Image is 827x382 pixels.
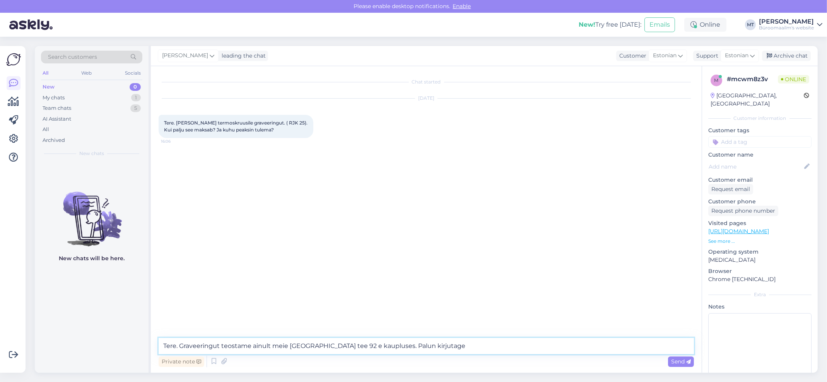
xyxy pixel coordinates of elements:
div: 0 [130,83,141,91]
div: Customer [616,52,646,60]
span: Online [778,75,809,84]
p: Browser [708,267,812,275]
input: Add a tag [708,136,812,148]
div: [GEOGRAPHIC_DATA], [GEOGRAPHIC_DATA] [711,92,804,108]
textarea: Tere. Graveeringut teostame ainult meie [GEOGRAPHIC_DATA] tee 92 e kaupluses. Palun kirjutage [159,338,694,354]
span: m [714,77,719,83]
div: [DATE] [159,95,694,102]
div: # mcwm8z3v [727,75,778,84]
span: Enable [451,3,473,10]
div: Request email [708,184,753,194]
div: Socials [123,68,142,78]
input: Add name [709,162,803,171]
span: [PERSON_NAME] [162,51,208,60]
span: 16:06 [161,138,190,144]
img: Askly Logo [6,52,21,67]
div: Chat started [159,78,694,85]
div: MT [745,19,756,30]
button: Emails [644,17,675,32]
div: [PERSON_NAME] [759,19,814,25]
div: 1 [131,94,141,102]
p: Customer name [708,151,812,159]
span: Tere. [PERSON_NAME] termoskruusile graveeringut. ( RJK 25). Kui palju see maksab? Ja kuhu peaksin... [164,120,309,133]
span: Send [671,358,691,365]
div: Try free [DATE]: [579,20,641,29]
div: AI Assistant [43,115,71,123]
div: All [43,126,49,133]
div: Team chats [43,104,71,112]
p: Chrome [TECHNICAL_ID] [708,275,812,283]
p: Notes [708,303,812,311]
p: Visited pages [708,219,812,227]
p: [MEDICAL_DATA] [708,256,812,264]
p: See more ... [708,238,812,245]
span: New chats [79,150,104,157]
a: [PERSON_NAME]Büroomaailm's website [759,19,822,31]
div: Büroomaailm's website [759,25,814,31]
div: Customer information [708,115,812,122]
p: Customer email [708,176,812,184]
div: Archived [43,136,65,144]
p: New chats will be here. [59,254,125,263]
a: [URL][DOMAIN_NAME] [708,228,769,235]
div: Private note [159,356,204,367]
div: 5 [130,104,141,112]
div: leading the chat [219,52,266,60]
span: Estonian [653,51,677,60]
div: Web [80,68,94,78]
img: No chats [35,178,149,247]
div: Online [684,18,726,32]
span: Estonian [725,51,748,60]
p: Operating system [708,248,812,256]
p: Customer phone [708,198,812,206]
p: Customer tags [708,126,812,135]
div: Request phone number [708,206,778,216]
div: Support [693,52,718,60]
div: Archive chat [762,51,811,61]
span: Search customers [48,53,97,61]
div: All [41,68,50,78]
div: New [43,83,55,91]
div: My chats [43,94,65,102]
b: New! [579,21,595,28]
div: Extra [708,291,812,298]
